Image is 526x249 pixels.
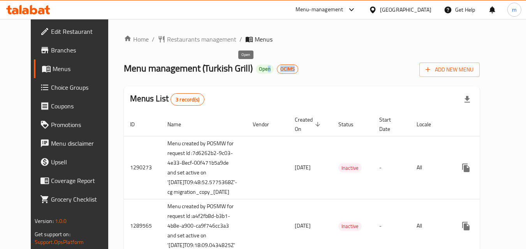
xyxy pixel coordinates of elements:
span: Menu management ( Turkish Grill ) [124,59,253,77]
span: Restaurants management [167,35,236,44]
span: ID [130,120,145,129]
span: Coupons [51,101,113,111]
span: Start Date [379,115,401,134]
span: 3 record(s) [171,96,204,103]
span: Version: [35,216,54,226]
span: Inactive [338,222,362,231]
a: Grocery Checklist [34,190,119,209]
a: Restaurants management [158,35,236,44]
a: Menu disclaimer [34,134,119,153]
li: / [239,35,242,44]
h2: Menus List [130,93,204,106]
a: Promotions [34,115,119,134]
span: Branches [51,45,113,55]
span: Vendor [253,120,279,129]
a: Support.OpsPlatform [35,237,84,247]
a: Home [124,35,149,44]
button: more [457,217,475,235]
span: Status [338,120,364,129]
span: [DATE] [295,162,311,172]
td: All [410,136,450,199]
span: Upsell [51,157,113,167]
td: Menu created by POSMW for request Id :7d6262b2-9c03-4e33-8ecf-00f471b5a9de and set active on '[DA... [161,136,246,199]
td: - [373,136,410,199]
span: Locale [417,120,441,129]
button: more [457,158,475,177]
span: Get support on: [35,229,70,239]
span: Created On [295,115,323,134]
a: Menus [34,59,119,78]
a: Upsell [34,153,119,171]
div: [GEOGRAPHIC_DATA] [380,5,431,14]
span: Menu disclaimer [51,139,113,148]
span: Choice Groups [51,83,113,92]
td: 1290273 [124,136,161,199]
a: Branches [34,41,119,59]
span: [DATE] [295,221,311,231]
a: Choice Groups [34,78,119,97]
button: Change Status [475,158,494,177]
button: Change Status [475,217,494,235]
span: Add New Menu [426,65,473,75]
nav: breadcrumb [124,35,480,44]
button: Add New Menu [419,63,480,77]
span: Name [167,120,191,129]
span: Grocery Checklist [51,195,113,204]
span: 1.0.0 [55,216,67,226]
a: Coupons [34,97,119,115]
div: Menu-management [296,5,343,14]
span: Promotions [51,120,113,129]
span: Open [256,66,274,72]
span: Menus [255,35,273,44]
li: / [152,35,155,44]
span: m [512,5,517,14]
span: Coverage Report [51,176,113,185]
div: Export file [458,90,477,109]
a: Coverage Report [34,171,119,190]
a: Edit Restaurant [34,22,119,41]
span: Menus [53,64,113,73]
div: Inactive [338,222,362,231]
span: Edit Restaurant [51,27,113,36]
span: OCIMS [277,66,298,72]
span: Inactive [338,164,362,172]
